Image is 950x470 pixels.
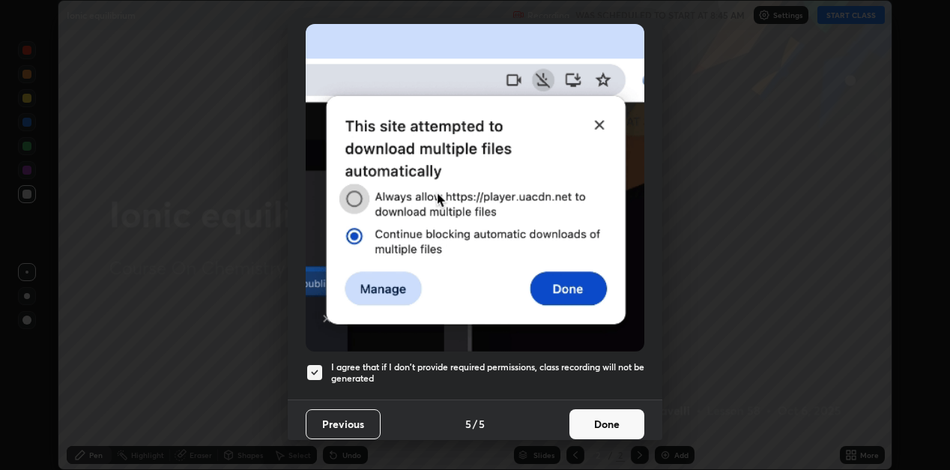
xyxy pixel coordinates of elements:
img: downloads-permission-blocked.gif [306,24,644,352]
h5: I agree that if I don't provide required permissions, class recording will not be generated [331,361,644,385]
h4: 5 [465,416,471,432]
button: Done [569,409,644,439]
button: Previous [306,409,381,439]
h4: / [473,416,477,432]
h4: 5 [479,416,485,432]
